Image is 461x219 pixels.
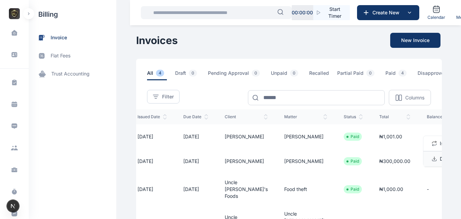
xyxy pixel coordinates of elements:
[405,94,424,101] p: Columns
[156,70,164,77] span: 4
[225,114,268,120] span: client
[216,124,276,149] td: [PERSON_NAME]
[175,70,208,80] a: Draft0
[284,114,327,120] span: Matter
[208,70,263,80] span: Pending Approval
[216,149,276,174] td: [PERSON_NAME]
[337,70,377,80] span: Partial Paid
[147,70,167,80] span: All
[370,9,405,16] span: Create New
[427,15,445,20] span: Calendar
[29,29,116,47] a: invoice
[427,114,449,120] span: balance
[346,159,359,164] li: Paid
[379,158,410,164] span: ₦300,000.00
[390,33,440,48] button: New Invoice
[276,174,335,205] td: Food theft
[385,70,418,80] a: Paid4
[344,114,363,120] span: status
[292,9,313,16] p: 00 : 00 : 00
[309,70,337,80] a: Recalled
[313,5,350,20] button: Start Timer
[137,114,167,120] span: issued date
[427,186,429,192] span: -
[389,90,431,105] button: Columns
[379,134,402,139] span: ₦1,001.00
[290,70,298,77] span: 0
[162,93,174,100] span: Filter
[208,70,271,80] a: Pending Approval0
[147,90,180,104] button: Filter
[51,52,70,59] span: flat fees
[175,174,216,205] td: [DATE]
[216,174,276,205] td: Uncle [PERSON_NAME]'s Foods
[379,114,410,120] span: total
[175,124,216,149] td: [DATE]
[51,34,67,41] span: invoice
[189,70,197,77] span: 0
[346,134,359,139] li: Paid
[175,149,216,174] td: [DATE]
[271,70,309,80] a: Unpaid0
[29,65,116,83] a: trust accounting
[418,70,461,80] span: Disapproved
[398,70,407,77] span: 4
[427,134,429,139] span: -
[337,70,385,80] a: Partial Paid0
[346,187,359,192] li: Paid
[379,186,403,192] span: ₦1,000.00
[309,70,329,80] span: Recalled
[366,70,374,77] span: 0
[276,124,335,149] td: [PERSON_NAME]
[183,114,208,120] span: Due Date
[129,149,175,174] td: [DATE]
[385,70,409,80] span: Paid
[357,5,419,20] button: Create New
[425,2,448,23] a: Calendar
[136,34,178,46] h1: Invoices
[51,70,90,78] span: trust accounting
[276,149,335,174] td: [PERSON_NAME]
[147,70,175,80] a: All4
[129,174,175,205] td: [DATE]
[29,47,116,65] a: flat fees
[175,70,200,80] span: Draft
[129,124,175,149] td: [DATE]
[252,70,260,77] span: 0
[271,70,301,80] span: Unpaid
[325,6,344,19] span: Start Timer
